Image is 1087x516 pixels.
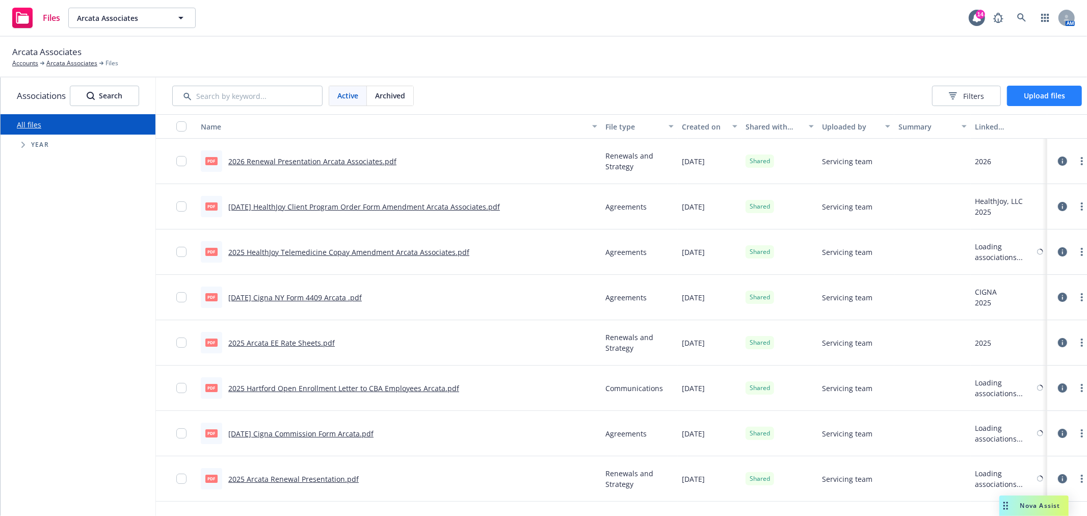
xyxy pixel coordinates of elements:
[750,202,770,211] span: Shared
[682,247,705,257] span: [DATE]
[682,428,705,439] span: [DATE]
[1,135,155,155] div: Tree Example
[750,157,770,166] span: Shared
[963,91,984,101] span: Filters
[678,114,741,139] button: Created on
[176,201,187,212] input: Toggle Row Selected
[750,474,770,483] span: Shared
[1007,86,1082,106] button: Upload files
[975,156,991,167] div: 2026
[822,121,879,132] div: Uploaded by
[999,496,1012,516] div: Drag to move
[176,121,187,132] input: Select all
[750,383,770,393] span: Shared
[205,202,218,210] span: pdf
[975,338,991,348] div: 2025
[17,120,41,130] a: All files
[750,429,770,438] span: Shared
[228,338,335,348] a: 2025 Arcata EE Rate Sheets.pdf
[932,86,1001,106] button: Filters
[176,383,187,393] input: Toggle Row Selected
[46,59,97,68] a: Arcata Associates
[605,201,647,212] span: Agreements
[750,247,770,256] span: Shared
[976,10,985,19] div: 14
[605,383,663,394] span: Communications
[822,383,872,394] span: Servicing team
[1020,501,1061,510] span: Nova Assist
[228,247,469,257] a: 2025 HealthJoy Telemedicine Copay Amendment Arcata Associates.pdf
[605,150,674,172] span: Renewals and Strategy
[228,429,374,438] a: [DATE] Cigna Commission Form Arcata.pdf
[818,114,894,139] button: Uploaded by
[894,114,971,139] button: Summary
[197,114,601,139] button: Name
[605,468,674,489] span: Renewals and Strategy
[17,89,66,102] span: Associations
[205,384,218,392] span: pdf
[205,475,218,482] span: pdf
[746,121,803,132] div: Shared with client
[605,332,674,353] span: Renewals and Strategy
[228,202,500,212] a: [DATE] HealthJoy Client Program Order Form Amendment Arcata Associates.pdf
[822,201,872,212] span: Servicing team
[682,383,705,394] span: [DATE]
[176,474,187,484] input: Toggle Row Selected
[201,121,586,132] div: Name
[822,338,872,348] span: Servicing team
[68,8,196,28] button: Arcata Associates
[822,428,872,439] span: Servicing team
[1012,8,1032,28] a: Search
[605,292,647,303] span: Agreements
[605,428,647,439] span: Agreements
[750,338,770,347] span: Shared
[605,121,662,132] div: File type
[822,247,872,257] span: Servicing team
[205,157,218,165] span: pdf
[228,157,396,166] a: 2026 Renewal Presentation Arcata Associates.pdf
[176,247,187,257] input: Toggle Row Selected
[205,293,218,301] span: pdf
[822,474,872,484] span: Servicing team
[31,142,49,148] span: Year
[682,121,726,132] div: Created on
[682,292,705,303] span: [DATE]
[975,196,1023,207] div: HealthJoy, LLC
[898,121,956,132] div: Summary
[975,297,997,308] div: 2025
[1035,8,1055,28] a: Switch app
[999,496,1069,516] button: Nova Assist
[176,156,187,166] input: Toggle Row Selected
[205,339,218,346] span: pdf
[205,429,218,437] span: pdf
[682,474,705,484] span: [DATE]
[949,91,984,101] span: Filters
[105,59,118,68] span: Files
[975,287,997,297] div: CIGNA
[822,292,872,303] span: Servicing team
[975,423,1035,444] div: Loading associations...
[682,201,705,212] span: [DATE]
[1024,91,1065,100] span: Upload files
[12,45,82,59] span: Arcata Associates
[375,90,405,101] span: Archived
[8,4,64,32] a: Files
[87,92,95,100] svg: Search
[228,474,359,484] a: 2025 Arcata Renewal Presentation.pdf
[975,377,1035,399] div: Loading associations...
[205,248,218,255] span: pdf
[988,8,1009,28] a: Report a Bug
[228,383,459,393] a: 2025 Hartford Open Enrollment Letter to CBA Employees Arcata.pdf
[70,86,139,106] button: SearchSearch
[822,156,872,167] span: Servicing team
[12,59,38,68] a: Accounts
[741,114,818,139] button: Shared with client
[975,207,1023,217] div: 2025
[682,338,705,348] span: [DATE]
[605,247,647,257] span: Agreements
[43,14,60,22] span: Files
[601,114,678,139] button: File type
[975,468,1035,489] div: Loading associations...
[87,86,122,106] div: Search
[176,338,187,348] input: Toggle Row Selected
